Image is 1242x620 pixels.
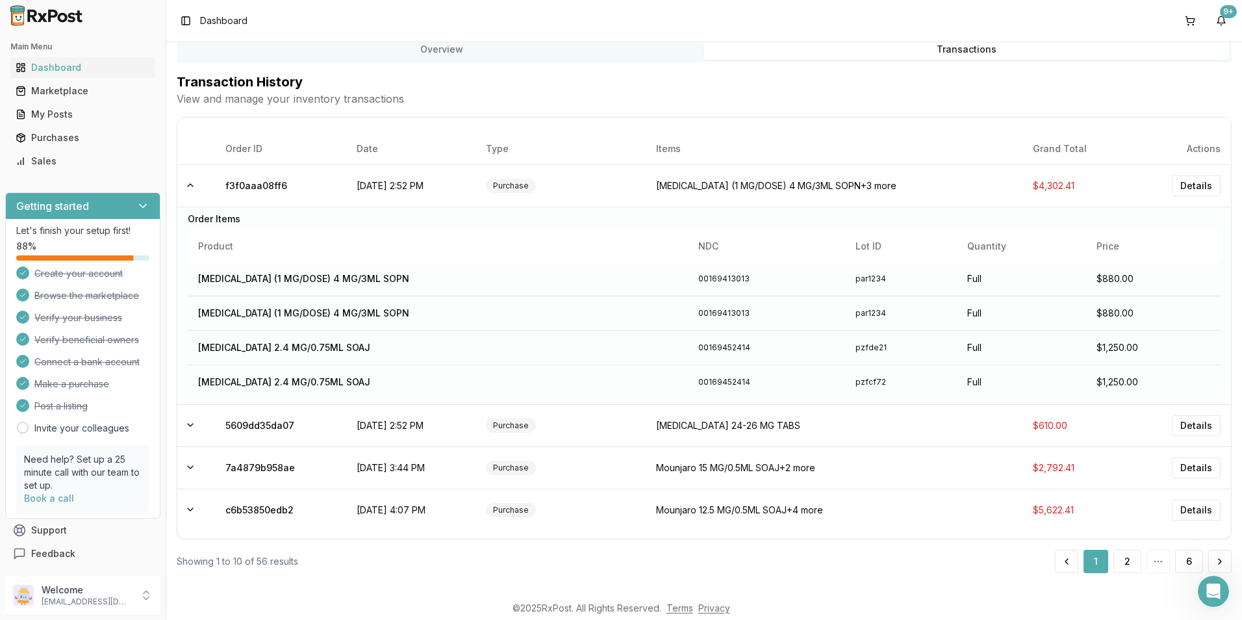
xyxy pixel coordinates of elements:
[16,61,150,74] div: Dashboard
[5,81,160,101] button: Marketplace
[24,493,74,504] a: Book a call
[1172,415,1221,436] button: Details
[1022,164,1130,207] td: $4,302.41
[215,164,346,207] td: f3f0aaa08ff6
[486,503,536,517] div: Purchase
[42,597,132,607] p: [EMAIL_ADDRESS][DOMAIN_NAME]
[24,453,142,492] p: Need help? Set up a 25 minute call with our team to set up.
[698,602,730,614] a: Privacy
[179,39,704,60] button: Overview
[215,489,346,531] td: c6b53850edb2
[188,365,688,399] td: [MEDICAL_DATA] 2.4 MG/0.75ML SOAJ
[1211,10,1232,31] button: 9+
[486,419,536,433] div: Purchase
[1086,330,1221,365] td: $1,250.00
[1022,404,1130,446] td: $610.00
[177,555,298,568] div: Showing 1 to 10 of 56 results
[188,213,1221,226] div: Order Items
[1086,296,1221,330] td: $880.00
[16,108,150,121] div: My Posts
[1022,446,1130,489] td: $2,792.41
[10,126,155,149] a: Purchases
[188,330,688,365] td: [MEDICAL_DATA] 2.4 MG/0.75ML SOAJ
[34,378,109,391] span: Make a purchase
[688,262,845,296] td: 00169413013
[704,39,1229,60] button: Transactions
[16,198,89,214] h3: Getting started
[957,330,1085,365] td: Full
[1084,550,1108,573] button: 1
[688,296,845,330] td: 00169413013
[188,296,688,330] td: [MEDICAL_DATA] (1 MG/DOSE) 4 MG/3ML SOPN
[5,519,160,542] button: Support
[475,133,645,164] th: Type
[1220,5,1237,18] div: 9+
[34,355,140,368] span: Connect a bank account
[10,149,155,173] a: Sales
[177,73,1232,91] h2: Transaction History
[646,404,1023,446] td: [MEDICAL_DATA] 24-26 MG TABS
[688,231,845,262] th: NDC
[200,14,247,27] span: Dashboard
[845,330,957,365] td: pzfde21
[688,365,845,399] td: 00169452414
[957,296,1085,330] td: Full
[646,446,1023,489] td: Mounjaro 15 MG/0.5ML SOAJ +2 more
[10,42,155,52] h2: Main Menu
[845,365,957,399] td: pzfcf72
[5,151,160,172] button: Sales
[1086,365,1221,399] td: $1,250.00
[34,422,129,435] a: Invite your colleagues
[10,56,155,79] a: Dashboard
[177,91,1232,107] p: View and manage your inventory transactions
[215,446,346,489] td: 7a4879b958ae
[5,104,160,125] button: My Posts
[1172,458,1221,478] button: Details
[16,131,150,144] div: Purchases
[845,262,957,296] td: par1234
[16,84,150,97] div: Marketplace
[13,585,34,606] img: User avatar
[1198,576,1229,607] iframe: Intercom live chat
[646,164,1023,207] td: [MEDICAL_DATA] (1 MG/DOSE) 4 MG/3ML SOPN +3 more
[34,289,139,302] span: Browse the marketplace
[1130,133,1231,164] th: Actions
[346,489,475,531] td: [DATE] 4:07 PM
[1086,262,1221,296] td: $880.00
[5,542,160,565] button: Feedback
[42,584,132,597] p: Welcome
[1113,550,1141,573] button: 2
[34,333,139,346] span: Verify beneficial owners
[215,404,346,446] td: 5609dd35da07
[346,133,475,164] th: Date
[957,365,1085,399] td: Full
[346,404,475,446] td: [DATE] 2:52 PM
[5,57,160,78] button: Dashboard
[34,311,122,324] span: Verify your business
[1175,550,1203,573] button: 6
[34,267,123,280] span: Create your account
[346,164,475,207] td: [DATE] 2:52 PM
[10,103,155,126] a: My Posts
[200,14,247,27] nav: breadcrumb
[16,224,149,237] p: Let's finish your setup first!
[31,547,75,560] span: Feedback
[1022,133,1130,164] th: Grand Total
[486,461,536,475] div: Purchase
[5,127,160,148] button: Purchases
[957,231,1085,262] th: Quantity
[666,602,693,614] a: Terms
[845,296,957,330] td: par1234
[646,489,1023,531] td: Mounjaro 12.5 MG/0.5ML SOAJ +4 more
[1172,500,1221,521] button: Details
[1022,489,1130,531] td: $5,622.41
[1086,231,1221,262] th: Price
[16,240,36,253] span: 88 %
[215,133,346,164] th: Order ID
[16,155,150,168] div: Sales
[646,133,1023,164] th: Items
[346,446,475,489] td: [DATE] 3:44 PM
[688,330,845,365] td: 00169452414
